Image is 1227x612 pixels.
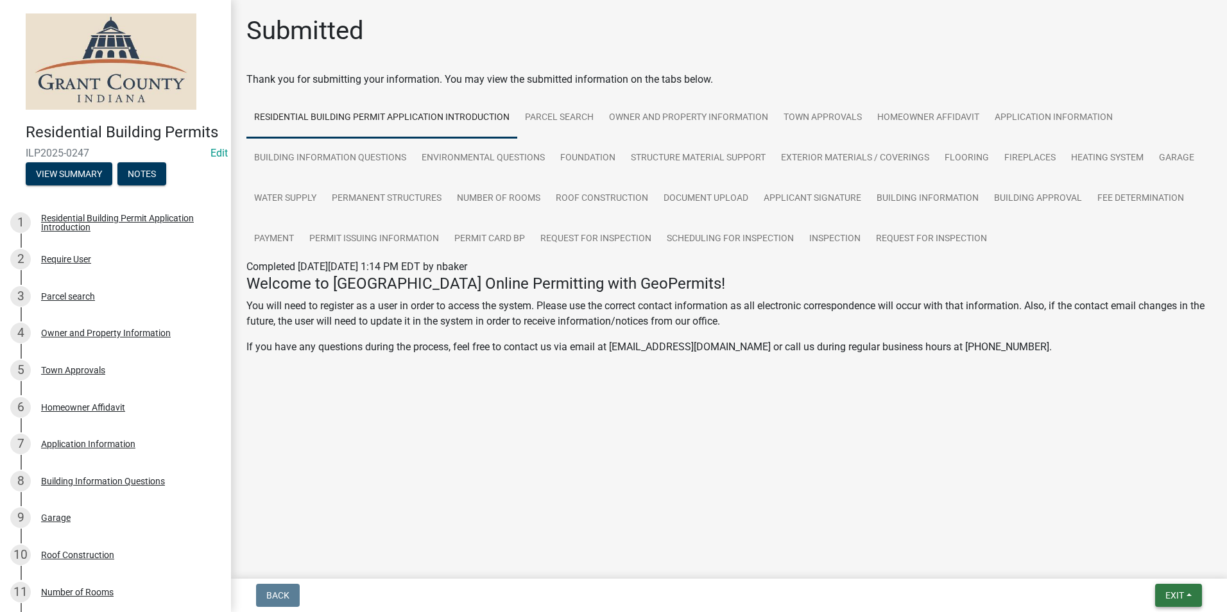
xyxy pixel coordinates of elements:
a: Water Supply [246,178,324,219]
span: Exit [1165,590,1184,600]
button: View Summary [26,162,112,185]
div: 8 [10,471,31,491]
div: Roof Construction [41,550,114,559]
a: Parcel search [517,98,601,139]
div: Residential Building Permit Application Introduction [41,214,210,232]
div: Number of Rooms [41,588,114,597]
a: Building Information [869,178,986,219]
a: Garage [1151,138,1202,179]
div: Homeowner Affidavit [41,403,125,412]
p: You will need to register as a user in order to access the system. Please use the correct contact... [246,298,1212,329]
a: Permanent Structures [324,178,449,219]
button: Exit [1155,584,1202,607]
span: ILP2025-0247 [26,147,205,159]
h1: Submitted [246,15,364,46]
wm-modal-confirm: Notes [117,169,166,180]
div: 6 [10,397,31,418]
div: Parcel search [41,292,95,301]
div: 11 [10,582,31,602]
div: Thank you for submitting your information. You may view the submitted information on the tabs below. [246,72,1212,87]
a: Homeowner Affidavit [870,98,987,139]
div: 10 [10,545,31,565]
a: Foundation [553,138,623,179]
div: 1 [10,212,31,233]
div: 9 [10,507,31,528]
h4: Residential Building Permits [26,123,221,142]
p: If you have any questions during the process, feel free to contact us via email at [EMAIL_ADDRESS... [246,339,1212,355]
a: Fireplaces [997,138,1063,179]
a: Residential Building Permit Application Introduction [246,98,517,139]
button: Back [256,584,300,607]
img: Grant County, Indiana [26,13,196,110]
div: 5 [10,360,31,380]
a: Document Upload [656,178,756,219]
a: Roof Construction [548,178,656,219]
a: Town Approvals [776,98,870,139]
div: Town Approvals [41,366,105,375]
a: Environmental Questions [414,138,553,179]
a: Building Information Questions [246,138,414,179]
a: Applicant Signature [756,178,869,219]
a: Fee Determination [1090,178,1192,219]
span: Completed [DATE][DATE] 1:14 PM EDT by nbaker [246,260,467,273]
div: 7 [10,434,31,454]
button: Notes [117,162,166,185]
a: Flooring [937,138,997,179]
a: Edit [210,147,228,159]
a: Scheduling for Inspection [659,219,802,260]
div: 2 [10,249,31,269]
a: Application Information [987,98,1120,139]
a: Exterior Materials / Coverings [773,138,937,179]
div: Application Information [41,439,135,448]
a: Inspection [802,219,868,260]
a: Structure Material Support [623,138,773,179]
div: Owner and Property Information [41,328,171,337]
wm-modal-confirm: Summary [26,169,112,180]
a: Building Approval [986,178,1090,219]
a: Number of Rooms [449,178,548,219]
a: Request for Inspection [868,219,995,260]
a: Payment [246,219,302,260]
a: Request for Inspection [533,219,659,260]
div: Garage [41,513,71,522]
a: Permit Issuing Information [302,219,447,260]
div: Building Information Questions [41,477,165,486]
div: 3 [10,286,31,307]
div: 4 [10,323,31,343]
a: Heating System [1063,138,1151,179]
div: Require User [41,255,91,264]
h4: Welcome to [GEOGRAPHIC_DATA] Online Permitting with GeoPermits! [246,275,1212,293]
a: Owner and Property Information [601,98,776,139]
a: Permit Card BP [447,219,533,260]
wm-modal-confirm: Edit Application Number [210,147,228,159]
span: Back [266,590,289,600]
